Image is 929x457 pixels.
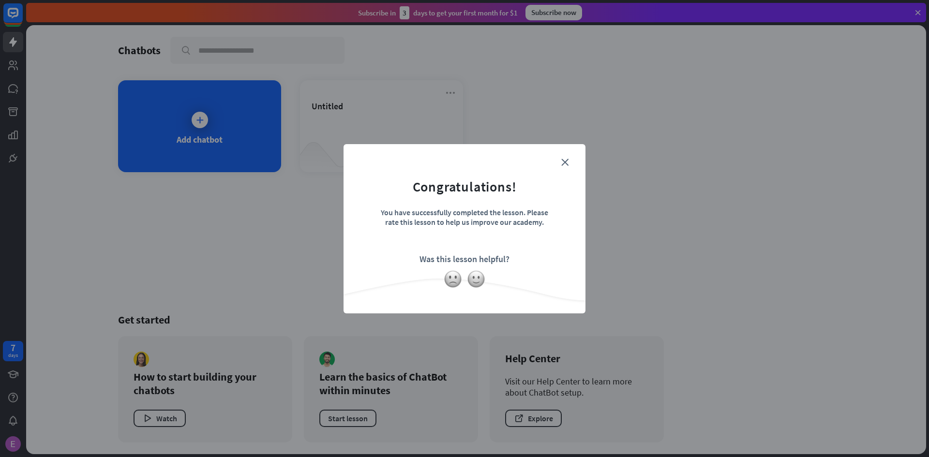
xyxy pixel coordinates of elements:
[561,159,569,166] i: close
[420,253,509,265] div: Was this lesson helpful?
[444,270,462,288] img: slightly-frowning-face
[380,207,549,241] div: You have successfully completed the lesson. Please rate this lesson to help us improve our academy.
[467,270,485,288] img: slightly-smiling-face
[413,178,517,195] div: Congratulations!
